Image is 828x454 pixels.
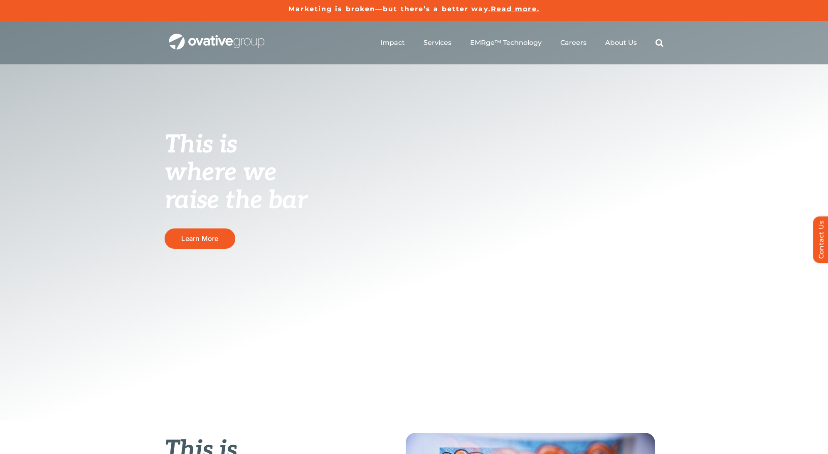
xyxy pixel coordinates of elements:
[560,39,586,47] a: Careers
[470,39,542,47] a: EMRge™ Technology
[380,29,663,56] nav: Menu
[288,5,491,13] a: Marketing is broken—but there’s a better way.
[605,39,637,47] a: About Us
[169,33,264,41] a: OG_Full_horizontal_WHT
[491,5,540,13] a: Read more.
[165,130,237,160] span: This is
[165,228,235,249] a: Learn More
[655,39,663,47] a: Search
[181,235,218,243] span: Learn More
[380,39,405,47] a: Impact
[165,158,307,216] span: where we raise the bar
[424,39,451,47] a: Services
